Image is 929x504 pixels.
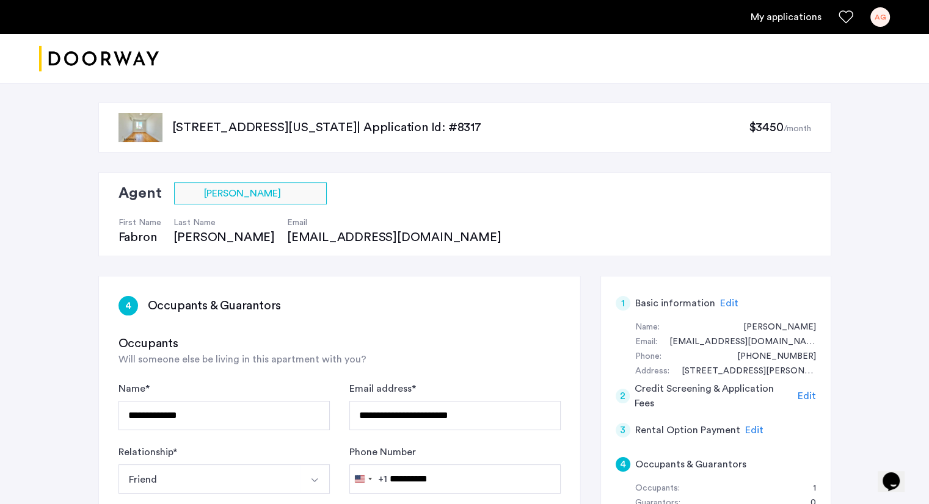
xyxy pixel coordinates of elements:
[635,481,680,496] div: Occupants:
[635,335,657,350] div: Email:
[173,217,275,229] h4: Last Name
[118,355,366,364] span: Will someone else be living in this apartment with you?
[751,10,822,24] a: My application
[669,364,816,379] div: 242 Newkirk avenue, #4G
[801,481,816,496] div: 1
[301,464,330,494] button: Select option
[378,472,387,486] div: +1
[118,229,161,246] div: Fabron
[350,465,387,493] button: Selected country
[118,464,301,494] button: Select option
[118,113,162,142] img: apartment
[287,229,513,246] div: [EMAIL_ADDRESS][DOMAIN_NAME]
[118,217,161,229] h4: First Name
[784,124,811,133] sub: /month
[310,475,319,485] img: arrow
[287,217,513,229] h4: Email
[39,36,159,82] img: logo
[616,296,630,311] div: 1
[745,425,763,435] span: Edit
[635,350,661,364] div: Phone:
[878,455,917,492] iframe: chat widget
[616,457,630,472] div: 4
[635,320,660,335] div: Name:
[172,119,749,136] p: [STREET_ADDRESS][US_STATE] | Application Id: #8317
[39,36,159,82] a: Cazamio logo
[635,364,669,379] div: Address:
[118,296,138,315] div: 4
[635,457,746,472] h5: Occupants & Guarantors
[118,182,162,204] h2: Agent
[349,445,416,459] label: Phone Number
[635,381,793,411] h5: Credit Screening & Application Fees
[148,297,282,314] h3: Occupants & Guarantors
[798,391,816,401] span: Edit
[657,335,816,350] div: akanshagupta2221@gmail.com
[725,350,816,364] div: +15515296900
[839,10,853,24] a: Favorites
[616,423,630,437] div: 3
[118,335,561,352] h3: Occupants
[173,229,275,246] div: [PERSON_NAME]
[870,7,890,27] div: AG
[748,121,783,134] span: $3450
[720,298,738,308] span: Edit
[616,389,630,403] div: 2
[731,320,816,335] div: Akansha Gupta
[118,381,150,396] label: Name *
[635,296,715,311] h5: Basic information
[118,445,177,459] label: Relationship *
[635,423,740,437] h5: Rental Option Payment
[349,381,416,396] label: Email address *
